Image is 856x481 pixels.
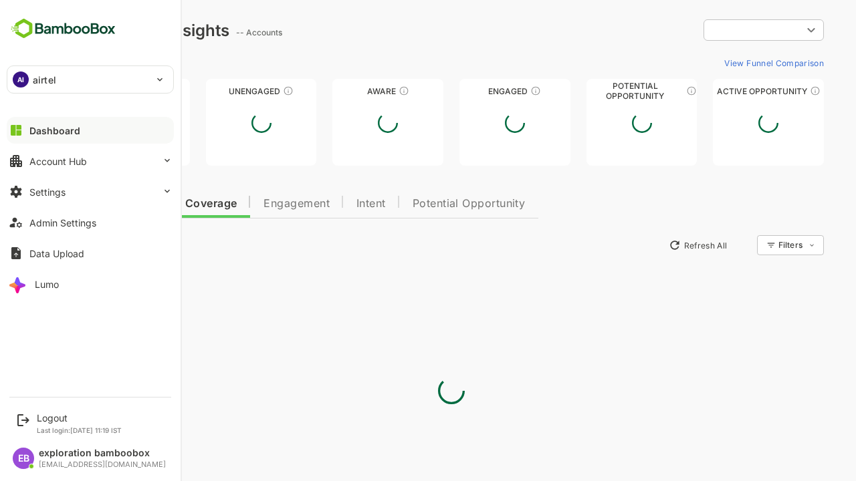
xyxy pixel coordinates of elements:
button: Refresh All [616,234,686,256]
ag: -- Accounts [189,27,239,37]
div: These accounts have open opportunities which might be at any of the Sales Stages [763,86,774,96]
div: Active Opportunity [666,86,777,96]
div: Logout [37,412,122,424]
div: Dashboard [29,125,80,136]
button: Dashboard [7,117,174,144]
span: Data Quality and Coverage [45,198,190,209]
div: These accounts have not been engaged with for a defined time period [109,86,120,96]
div: These accounts have just entered the buying cycle and need further nurturing [352,86,362,96]
button: Lumo [7,271,174,297]
div: Engaged [413,86,524,96]
div: AIairtel [7,66,173,93]
div: Dashboard Insights [32,21,183,40]
span: Potential Opportunity [366,198,479,209]
div: These accounts have not shown enough engagement and need nurturing [236,86,247,96]
div: Settings [29,186,66,198]
div: AI [13,71,29,88]
div: ​ [657,18,777,42]
div: Filters [730,233,777,257]
button: Settings [7,178,174,205]
div: [EMAIL_ADDRESS][DOMAIN_NAME] [39,460,166,469]
span: Engagement [217,198,283,209]
div: These accounts are MQAs and can be passed on to Inside Sales [639,86,650,96]
div: Unengaged [159,86,270,96]
button: New Insights [32,233,130,257]
div: exploration bamboobox [39,448,166,459]
div: Account Hub [29,156,87,167]
img: BambooboxFullLogoMark.5f36c76dfaba33ec1ec1367b70bb1252.svg [7,16,120,41]
div: Filters [732,240,756,250]
button: Admin Settings [7,209,174,236]
button: View Funnel Comparison [672,52,777,73]
div: These accounts are warm, further nurturing would qualify them to MQAs [484,86,494,96]
div: Aware [286,86,397,96]
span: Intent [310,198,339,209]
div: EB [13,448,34,469]
p: airtel [33,73,56,87]
button: Data Upload [7,240,174,267]
div: Lumo [35,279,59,290]
p: Last login: [DATE] 11:19 IST [37,426,122,434]
div: Data Upload [29,248,84,259]
div: Potential Opportunity [540,86,651,96]
div: Admin Settings [29,217,96,228]
button: Account Hub [7,148,174,174]
div: Unreached [32,86,143,96]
